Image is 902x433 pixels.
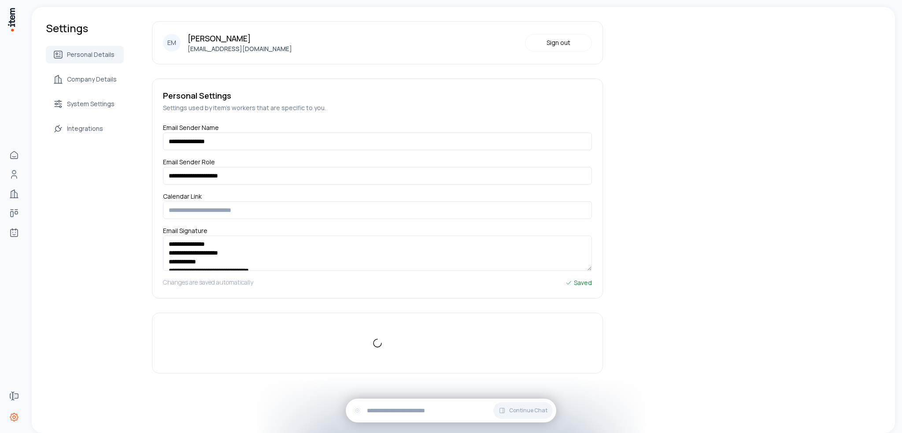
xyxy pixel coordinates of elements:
p: [EMAIL_ADDRESS][DOMAIN_NAME] [188,44,292,53]
a: Forms [5,387,23,405]
div: EM [163,34,181,52]
label: Email Sender Name [163,123,219,135]
span: Company Details [67,75,117,84]
img: Item Brain Logo [7,7,16,32]
a: Companies [5,185,23,203]
h5: Settings used by item's workers that are specific to you. [163,104,592,112]
h1: Settings [46,21,124,35]
a: Integrations [46,120,124,137]
span: System Settings [67,100,115,108]
div: Saved [565,278,592,288]
span: Integrations [67,124,103,133]
button: Continue Chat [493,402,553,419]
h5: Changes are saved automatically [163,278,253,288]
p: [PERSON_NAME] [188,32,292,44]
label: Calendar Link [163,192,202,204]
div: Continue Chat [346,399,556,422]
a: Deals [5,204,23,222]
a: Agents [5,224,23,241]
a: Company Details [46,70,124,88]
a: Personal Details [46,46,124,63]
a: Home [5,146,23,164]
a: System Settings [46,95,124,113]
span: Personal Details [67,50,115,59]
a: Settings [5,408,23,426]
label: Email Signature [163,226,207,238]
a: People [5,166,23,183]
label: Email Sender Role [163,158,215,170]
span: Continue Chat [509,407,547,414]
button: Sign out [525,34,592,52]
h5: Personal Settings [163,89,592,102]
